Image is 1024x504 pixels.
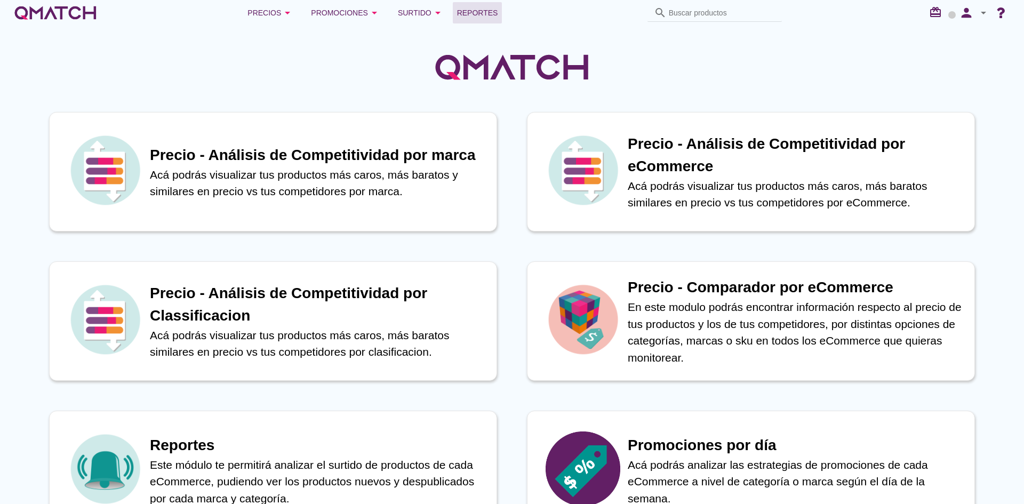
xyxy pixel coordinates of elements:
[389,2,453,23] button: Surtido
[669,4,775,21] input: Buscar productos
[431,6,444,19] i: arrow_drop_down
[34,261,512,381] a: iconPrecio - Análisis de Competitividad por ClassificacionAcá podrás visualizar tus productos más...
[432,41,592,94] img: QMatchLogo
[150,282,486,327] h1: Precio - Análisis de Competitividad por Classificacion
[956,5,977,20] i: person
[150,327,486,361] p: Acá podrás visualizar tus productos más caros, más baratos similares en precio vs tus competidore...
[512,261,990,381] a: iconPrecio - Comparador por eCommerceEn este modulo podrás encontrar información respecto al prec...
[68,133,142,207] img: icon
[150,144,486,166] h1: Precio - Análisis de Competitividad por marca
[546,282,620,357] img: icon
[654,6,667,19] i: search
[546,133,620,207] img: icon
[977,6,990,19] i: arrow_drop_down
[34,112,512,231] a: iconPrecio - Análisis de Competitividad por marcaAcá podrás visualizar tus productos más caros, m...
[150,434,486,457] h1: Reportes
[150,166,486,200] p: Acá podrás visualizar tus productos más caros, más baratos y similares en precio vs tus competido...
[512,112,990,231] a: iconPrecio - Análisis de Competitividad por eCommerceAcá podrás visualizar tus productos más caro...
[628,434,964,457] h1: Promociones por día
[457,6,498,19] span: Reportes
[368,6,381,19] i: arrow_drop_down
[628,178,964,211] p: Acá podrás visualizar tus productos más caros, más baratos similares en precio vs tus competidore...
[302,2,389,23] button: Promociones
[628,276,964,299] h1: Precio - Comparador por eCommerce
[247,6,294,19] div: Precios
[281,6,294,19] i: arrow_drop_down
[239,2,302,23] button: Precios
[398,6,444,19] div: Surtido
[13,2,98,23] a: white-qmatch-logo
[311,6,381,19] div: Promociones
[628,299,964,366] p: En este modulo podrás encontrar información respecto al precio de tus productos y los de tus comp...
[68,282,142,357] img: icon
[628,133,964,178] h1: Precio - Análisis de Competitividad por eCommerce
[453,2,502,23] a: Reportes
[929,6,946,19] i: redeem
